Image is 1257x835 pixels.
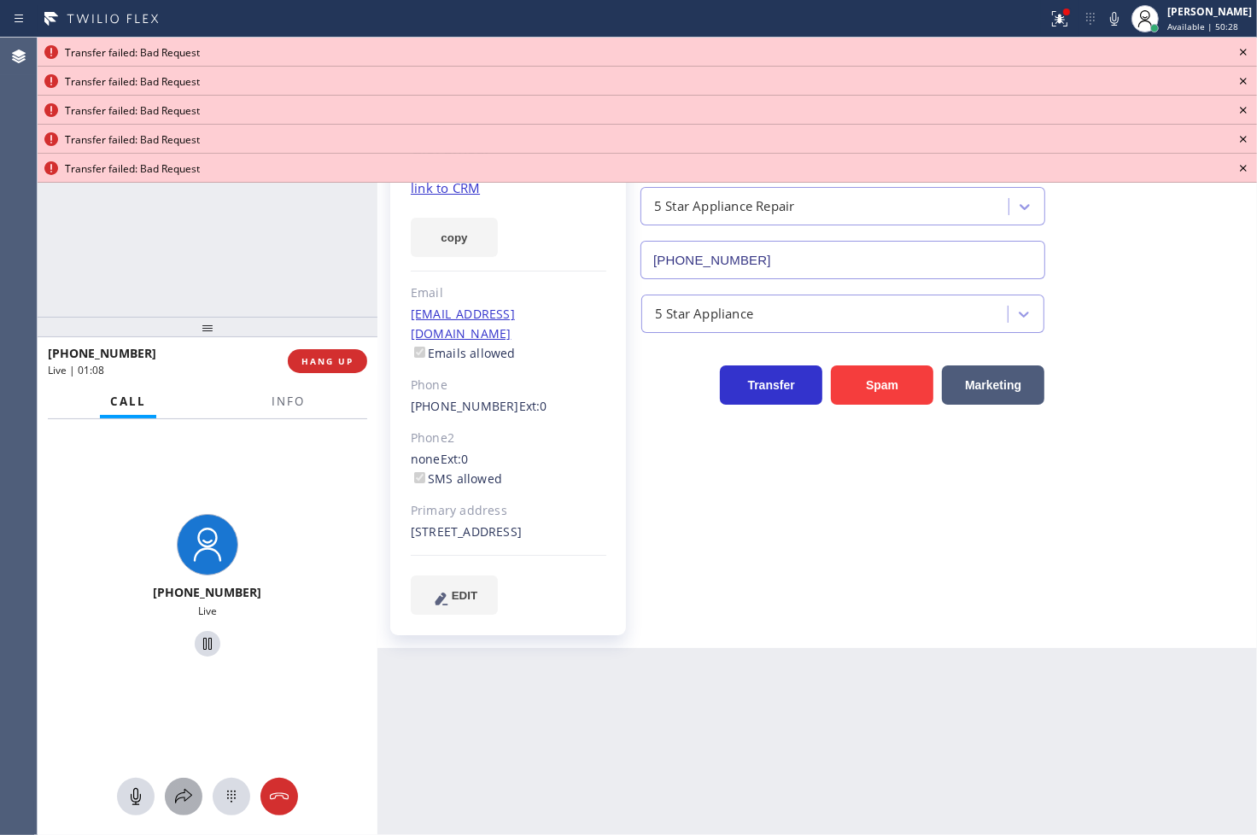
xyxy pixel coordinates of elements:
span: Transfer failed: Bad Request [65,103,200,118]
a: [PHONE_NUMBER] [411,398,519,414]
span: Live | 01:08 [48,363,104,377]
span: Call [110,394,146,409]
span: Ext: 0 [441,451,469,467]
div: Phone2 [411,429,606,448]
span: HANG UP [301,355,354,367]
span: EDIT [452,589,477,602]
span: Available | 50:28 [1167,20,1238,32]
input: SMS allowed [414,472,425,483]
span: Live [198,604,217,618]
input: Phone Number [640,241,1045,279]
span: Ext: 0 [519,398,547,414]
button: Call [100,385,156,418]
input: Emails allowed [414,347,425,358]
button: copy [411,218,498,257]
div: [PERSON_NAME] [1167,4,1252,19]
div: Email [411,283,606,303]
span: Transfer failed: Bad Request [65,132,200,147]
span: Transfer failed: Bad Request [65,45,200,60]
button: Open directory [165,778,202,815]
button: Transfer [720,365,822,405]
a: link to CRM [411,179,480,196]
div: [STREET_ADDRESS] [411,523,606,542]
div: 5 Star Appliance Repair [654,197,795,217]
div: Phone [411,376,606,395]
label: Emails allowed [411,345,516,361]
div: Primary address [411,501,606,521]
button: Hold Customer [195,631,220,657]
button: Info [261,385,315,418]
button: EDIT [411,575,498,615]
span: [PHONE_NUMBER] [154,584,262,600]
span: Transfer failed: Bad Request [65,161,200,176]
a: [EMAIL_ADDRESS][DOMAIN_NAME] [411,306,515,342]
button: Spam [831,365,933,405]
label: SMS allowed [411,470,502,487]
span: [PHONE_NUMBER] [48,345,156,361]
button: Mute [1102,7,1126,31]
span: Transfer failed: Bad Request [65,74,200,89]
button: Hang up [260,778,298,815]
div: none [411,450,606,489]
button: Marketing [942,365,1044,405]
button: Open dialpad [213,778,250,815]
span: Info [272,394,305,409]
div: 5 Star Appliance [655,304,753,324]
button: HANG UP [288,349,367,373]
button: Mute [117,778,155,815]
